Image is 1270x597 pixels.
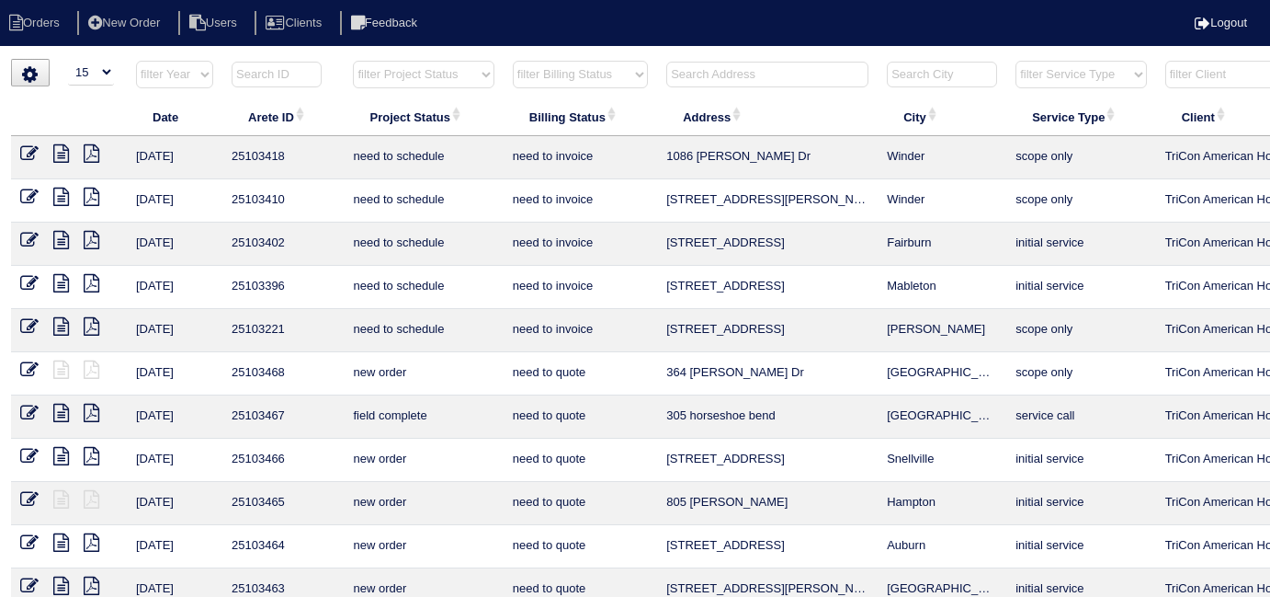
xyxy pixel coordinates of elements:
[504,98,657,136] th: Billing Status: activate to sort column ascending
[127,439,222,482] td: [DATE]
[878,482,1006,525] td: Hampton
[222,223,344,266] td: 25103402
[1006,482,1155,525] td: initial service
[178,16,252,29] a: Users
[1006,98,1155,136] th: Service Type: activate to sort column ascending
[504,525,657,568] td: need to quote
[1006,309,1155,352] td: scope only
[222,309,344,352] td: 25103221
[504,309,657,352] td: need to invoice
[127,396,222,439] td: [DATE]
[1006,352,1155,396] td: scope only
[178,11,252,36] li: Users
[344,525,503,568] td: new order
[504,266,657,309] td: need to invoice
[878,439,1006,482] td: Snellville
[222,482,344,525] td: 25103465
[504,136,657,179] td: need to invoice
[344,439,503,482] td: new order
[657,136,878,179] td: 1086 [PERSON_NAME] Dr
[878,309,1006,352] td: [PERSON_NAME]
[232,62,322,87] input: Search ID
[255,11,336,36] li: Clients
[657,439,878,482] td: [STREET_ADDRESS]
[504,439,657,482] td: need to quote
[504,223,657,266] td: need to invoice
[127,309,222,352] td: [DATE]
[657,352,878,396] td: 364 [PERSON_NAME] Dr
[127,266,222,309] td: [DATE]
[340,11,432,36] li: Feedback
[344,482,503,525] td: new order
[344,98,503,136] th: Project Status: activate to sort column ascending
[878,136,1006,179] td: Winder
[878,98,1006,136] th: City: activate to sort column ascending
[504,482,657,525] td: need to quote
[222,136,344,179] td: 25103418
[222,352,344,396] td: 25103468
[504,352,657,396] td: need to quote
[222,266,344,309] td: 25103396
[878,179,1006,223] td: Winder
[344,309,503,352] td: need to schedule
[1006,266,1155,309] td: initial service
[887,62,997,87] input: Search City
[666,62,868,87] input: Search Address
[657,223,878,266] td: [STREET_ADDRESS]
[1006,179,1155,223] td: scope only
[657,98,878,136] th: Address: activate to sort column ascending
[222,396,344,439] td: 25103467
[344,396,503,439] td: field complete
[878,352,1006,396] td: [GEOGRAPHIC_DATA]
[222,525,344,568] td: 25103464
[657,266,878,309] td: [STREET_ADDRESS]
[127,223,222,266] td: [DATE]
[1006,525,1155,568] td: initial service
[878,525,1006,568] td: Auburn
[77,16,175,29] a: New Order
[1006,396,1155,439] td: service call
[657,482,878,525] td: 805 [PERSON_NAME]
[344,136,503,179] td: need to schedule
[657,179,878,223] td: [STREET_ADDRESS][PERSON_NAME]
[344,179,503,223] td: need to schedule
[222,179,344,223] td: 25103410
[657,525,878,568] td: [STREET_ADDRESS]
[222,439,344,482] td: 25103466
[657,396,878,439] td: 305 horseshoe bend
[878,223,1006,266] td: Fairburn
[344,266,503,309] td: need to schedule
[127,525,222,568] td: [DATE]
[127,352,222,396] td: [DATE]
[878,396,1006,439] td: [GEOGRAPHIC_DATA]
[1006,439,1155,482] td: initial service
[127,136,222,179] td: [DATE]
[657,309,878,352] td: [STREET_ADDRESS]
[1006,136,1155,179] td: scope only
[504,179,657,223] td: need to invoice
[1195,16,1247,29] a: Logout
[77,11,175,36] li: New Order
[127,482,222,525] td: [DATE]
[1006,223,1155,266] td: initial service
[255,16,336,29] a: Clients
[127,179,222,223] td: [DATE]
[127,98,222,136] th: Date
[222,98,344,136] th: Arete ID: activate to sort column ascending
[504,396,657,439] td: need to quote
[344,223,503,266] td: need to schedule
[344,352,503,396] td: new order
[878,266,1006,309] td: Mableton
